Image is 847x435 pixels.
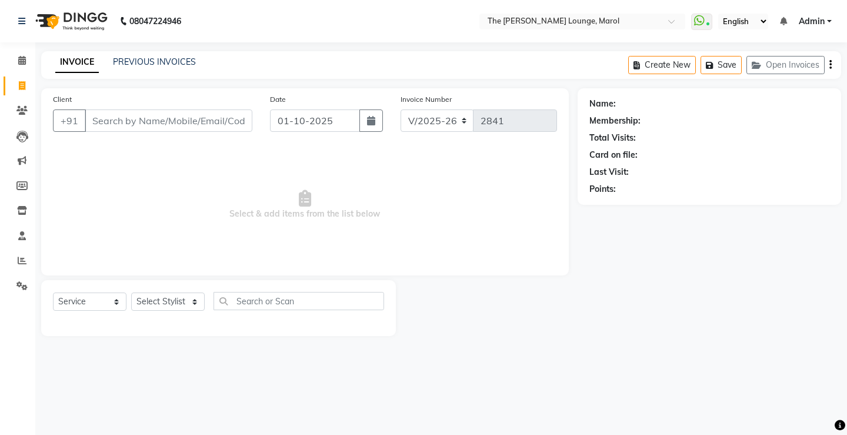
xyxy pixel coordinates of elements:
[589,115,641,127] div: Membership:
[30,5,111,38] img: logo
[401,94,452,105] label: Invoice Number
[55,52,99,73] a: INVOICE
[628,56,696,74] button: Create New
[129,5,181,38] b: 08047224946
[799,15,825,28] span: Admin
[589,183,616,195] div: Points:
[53,109,86,132] button: +91
[589,166,629,178] div: Last Visit:
[53,146,557,264] span: Select & add items from the list below
[589,149,638,161] div: Card on file:
[85,109,252,132] input: Search by Name/Mobile/Email/Code
[113,57,196,67] a: PREVIOUS INVOICES
[53,94,72,105] label: Client
[589,98,616,110] div: Name:
[270,94,286,105] label: Date
[214,292,384,310] input: Search or Scan
[746,56,825,74] button: Open Invoices
[701,56,742,74] button: Save
[589,132,636,144] div: Total Visits:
